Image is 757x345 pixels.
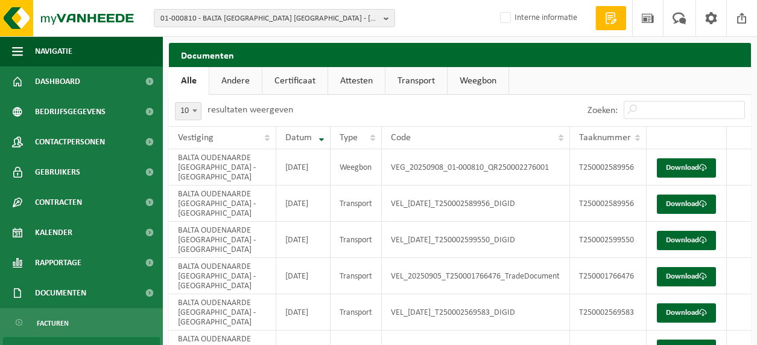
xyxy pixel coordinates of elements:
td: BALTA OUDENAARDE [GEOGRAPHIC_DATA] - [GEOGRAPHIC_DATA] [169,258,276,294]
a: Attesten [328,67,385,95]
td: [DATE] [276,185,330,222]
td: T250002569583 [570,294,647,330]
td: BALTA OUDENAARDE [GEOGRAPHIC_DATA] - [GEOGRAPHIC_DATA] [169,185,276,222]
a: Andere [209,67,262,95]
h2: Documenten [169,43,751,66]
a: Alle [169,67,209,95]
span: Type [340,133,358,143]
td: [DATE] [276,149,330,185]
span: Vestiging [178,133,214,143]
a: Download [657,195,716,214]
span: Facturen [37,312,69,335]
td: BALTA OUDENAARDE [GEOGRAPHIC_DATA] - [GEOGRAPHIC_DATA] [169,294,276,330]
td: [DATE] [276,294,330,330]
a: Certificaat [262,67,328,95]
span: Taaknummer [579,133,631,143]
td: BALTA OUDENAARDE [GEOGRAPHIC_DATA] - [GEOGRAPHIC_DATA] [169,222,276,258]
td: [DATE] [276,258,330,294]
label: Interne informatie [498,9,577,27]
span: Kalender [35,218,72,248]
td: Transport [331,185,382,222]
span: Rapportage [35,248,81,278]
a: Transport [385,67,447,95]
span: Navigatie [35,36,72,66]
button: 01-000810 - BALTA [GEOGRAPHIC_DATA] [GEOGRAPHIC_DATA] - [GEOGRAPHIC_DATA] [154,9,395,27]
span: Code [391,133,411,143]
a: Download [657,231,716,250]
span: Dashboard [35,66,80,97]
td: Weegbon [331,149,382,185]
span: 01-000810 - BALTA [GEOGRAPHIC_DATA] [GEOGRAPHIC_DATA] - [GEOGRAPHIC_DATA] [160,10,379,28]
td: Transport [331,258,382,294]
span: Documenten [35,278,86,308]
td: T250002599550 [570,222,647,258]
a: Download [657,158,716,178]
td: VEL_[DATE]_T250002589956_DIGID [382,185,570,222]
span: Gebruikers [35,157,80,187]
td: T250001766476 [570,258,647,294]
span: Bedrijfsgegevens [35,97,106,127]
td: VEG_20250908_01-000810_QR250002276001 [382,149,570,185]
td: BALTA OUDENAARDE [GEOGRAPHIC_DATA] - [GEOGRAPHIC_DATA] [169,149,276,185]
span: Datum [285,133,312,143]
td: VEL_20250905_T250001766476_TradeDocument [382,258,570,294]
td: Transport [331,294,382,330]
td: VEL_[DATE]_T250002599550_DIGID [382,222,570,258]
label: resultaten weergeven [207,105,293,115]
a: Facturen [3,311,160,334]
label: Zoeken: [588,106,618,115]
span: 10 [176,103,201,120]
a: Download [657,267,716,286]
td: T250002589956 [570,185,647,222]
td: T250002589956 [570,149,647,185]
td: VEL_[DATE]_T250002569583_DIGID [382,294,570,330]
a: Download [657,303,716,323]
span: 10 [175,102,201,120]
span: Contracten [35,187,82,218]
span: Contactpersonen [35,127,105,157]
a: Weegbon [448,67,508,95]
td: [DATE] [276,222,330,258]
td: Transport [331,222,382,258]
